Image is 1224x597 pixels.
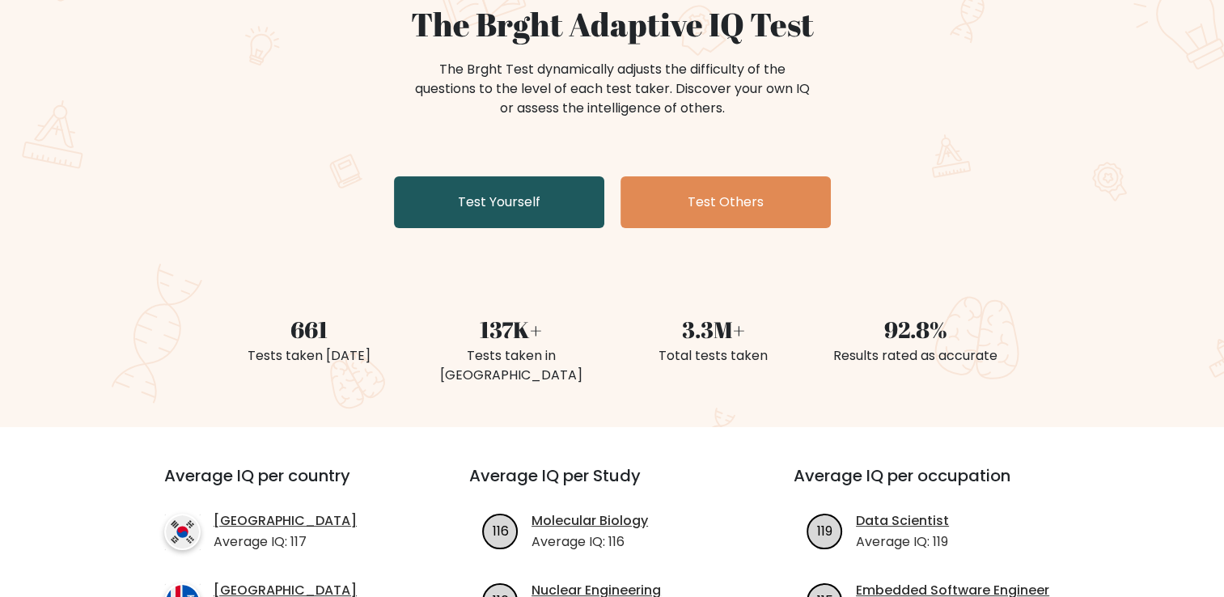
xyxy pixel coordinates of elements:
p: Average IQ: 116 [532,532,648,552]
text: 119 [817,521,832,540]
div: Tests taken in [GEOGRAPHIC_DATA] [420,346,603,385]
h3: Average IQ per country [164,466,411,505]
text: 116 [493,521,509,540]
div: 92.8% [824,312,1007,346]
a: Test Others [620,176,831,228]
h1: The Brght Adaptive IQ Test [218,5,1007,44]
div: The Brght Test dynamically adjusts the difficulty of the questions to the level of each test take... [410,60,815,118]
h3: Average IQ per occupation [794,466,1079,505]
a: Data Scientist [856,511,949,531]
p: Average IQ: 117 [214,532,357,552]
img: country [164,514,201,550]
div: Total tests taken [622,346,805,366]
div: 661 [218,312,400,346]
div: 137K+ [420,312,603,346]
div: 3.3M+ [622,312,805,346]
a: Molecular Biology [532,511,648,531]
div: Tests taken [DATE] [218,346,400,366]
div: Results rated as accurate [824,346,1007,366]
h3: Average IQ per Study [469,466,755,505]
a: [GEOGRAPHIC_DATA] [214,511,357,531]
p: Average IQ: 119 [856,532,949,552]
a: Test Yourself [394,176,604,228]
